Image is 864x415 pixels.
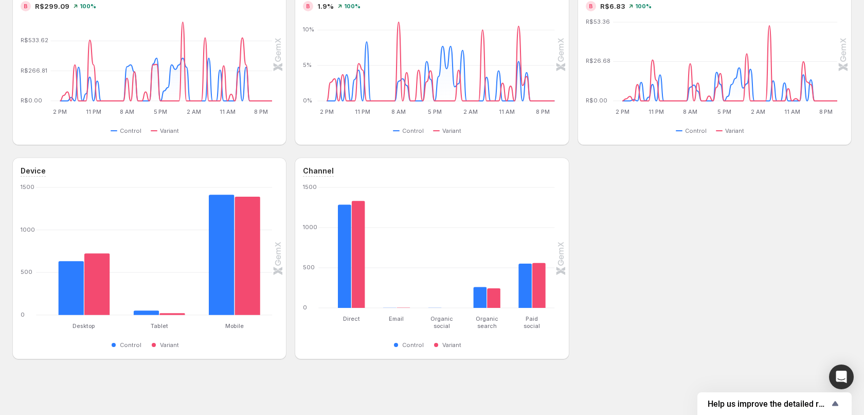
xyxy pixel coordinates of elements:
text: 11 PM [649,108,664,115]
text: 11 AM [499,108,515,115]
g: Organic search: Control 260,Variant 243 [464,187,510,308]
text: Paid [526,315,538,322]
text: 8 PM [536,108,550,115]
span: 100 % [80,3,96,9]
h2: B [24,3,28,9]
rect: Control 1413 [209,187,235,315]
h3: Channel [303,166,334,176]
rect: Control 1285 [338,187,351,308]
text: R$0.00 [586,97,607,104]
text: Mobile [225,322,244,330]
text: 11 AM [220,108,236,115]
span: Variant [160,127,179,135]
span: Control [685,127,707,135]
text: 1000 [303,223,317,231]
span: Variant [442,127,461,135]
button: Control [111,339,146,351]
g: Tablet: Control 52,Variant 22 [122,187,197,315]
text: 2 AM [187,108,201,115]
text: 11 PM [86,108,101,115]
text: 0% [303,97,312,104]
text: 1500 [21,183,34,191]
button: Variant [433,125,465,137]
span: Control [402,127,424,135]
button: Variant [716,125,748,137]
text: social [434,322,450,330]
text: 11 AM [784,108,800,115]
span: R$299.09 [35,1,69,11]
rect: Control 633 [58,236,84,315]
h2: B [306,3,310,9]
text: R$0.00 [21,97,42,104]
span: Control [402,341,424,349]
h2: B [589,3,593,9]
rect: Control 1 [428,283,442,308]
text: 2 PM [53,108,67,115]
text: social [524,322,541,330]
text: 500 [303,264,315,271]
text: 0 [303,304,307,311]
text: 8 PM [819,108,833,115]
span: Variant [442,341,461,349]
h3: Device [21,166,46,176]
text: Organic [476,315,498,322]
rect: Variant 3 [397,283,410,308]
text: 2 AM [463,108,478,115]
text: R$533.62 [21,37,48,44]
button: Control [393,125,428,137]
button: Variant [151,339,183,351]
text: 8 PM [254,108,268,115]
text: 8 AM [391,108,406,115]
span: Variant [160,341,179,349]
span: 100 % [344,3,361,9]
span: Control [120,341,141,349]
text: 5 PM [428,108,442,115]
text: 500 [21,268,32,275]
text: 5 PM [717,108,731,115]
text: Desktop [73,322,95,330]
g: Desktop: Control 633,Variant 724 [46,187,121,315]
rect: Variant 724 [84,229,110,315]
text: Organic [430,315,453,322]
span: 100 % [635,3,652,9]
button: Control [393,339,428,351]
g: Mobile: Control 1413,Variant 1391 [197,187,272,315]
rect: Control 551 [518,239,532,308]
rect: Variant 1331 [352,187,365,308]
span: Help us improve the detailed report for A/B campaigns [708,399,829,409]
text: R$266.81 [21,67,47,74]
div: Open Intercom Messenger [829,365,854,389]
button: Variant [433,339,465,351]
span: 1.9% [317,1,334,11]
text: 1500 [303,183,317,191]
text: 5% [303,61,312,68]
rect: Variant 22 [159,288,185,315]
text: 2 PM [615,108,629,115]
rect: Control 52 [134,286,159,315]
rect: Control 1 [383,283,397,308]
text: 10% [303,26,314,33]
text: 8 AM [683,108,697,115]
text: Tablet [151,322,168,330]
text: 0 [21,311,25,318]
button: Control [676,125,711,137]
text: R$53.36 [586,18,610,25]
text: search [477,322,497,330]
g: Email: Control 1,Variant 3 [374,187,419,308]
button: Show survey - Help us improve the detailed report for A/B campaigns [708,397,841,410]
text: 5 PM [154,108,168,115]
rect: Control 260 [474,262,487,308]
text: 8 AM [120,108,134,115]
rect: Variant 560 [532,238,546,308]
button: Control [111,125,146,137]
button: Variant [151,125,183,137]
rect: Variant 1391 [235,187,260,315]
g: Organic social: Control 1,Variant 0 [419,187,464,308]
span: R$6.83 [600,1,625,11]
span: Control [120,127,141,135]
text: 2 PM [320,108,334,115]
text: 1000 [21,226,35,233]
text: 2 AM [751,108,765,115]
text: 11 PM [355,108,371,115]
span: Variant [725,127,744,135]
